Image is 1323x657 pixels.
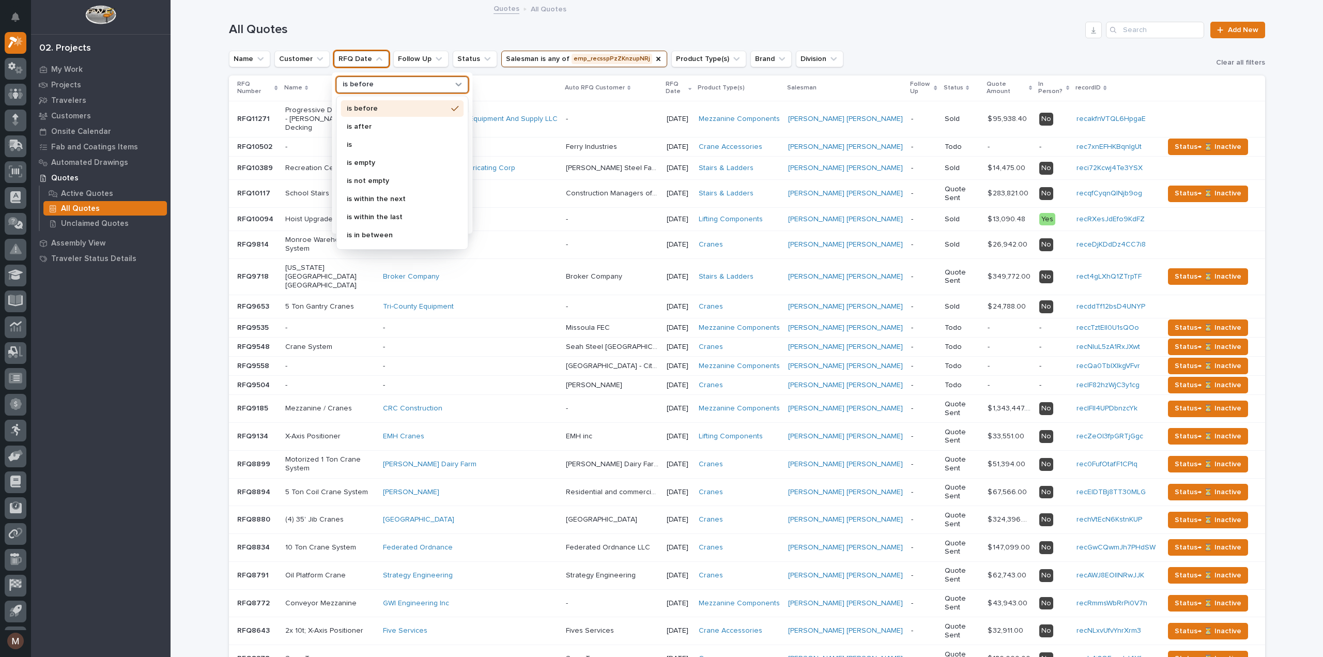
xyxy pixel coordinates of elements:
[667,302,690,311] p: [DATE]
[229,506,1265,534] tr: RFQ8880RFQ8880 (4) 35' Jib Cranes[GEOGRAPHIC_DATA] [GEOGRAPHIC_DATA][GEOGRAPHIC_DATA] [DATE]Crane...
[1039,343,1068,352] p: -
[750,51,792,67] button: Brand
[911,432,936,441] p: -
[1039,270,1053,283] div: No
[1175,360,1241,372] span: Status→ ⏳ Inactive
[347,141,447,148] p: is
[237,187,272,198] p: RFQ10117
[237,113,272,124] p: RFQ11271
[1039,143,1068,151] p: -
[1039,458,1053,471] div: No
[945,381,979,390] p: Todo
[453,51,497,67] button: Status
[945,324,979,332] p: Todo
[31,93,171,108] a: Travelers
[51,65,83,74] p: My Work
[51,143,138,152] p: Fab and Coatings Items
[566,402,570,413] p: -
[945,400,979,418] p: Quote Sent
[667,362,690,371] p: [DATE]
[229,295,1265,318] tr: RFQ9653RFQ9653 5 Ton Gantry CranesTri-County Equipment -- [DATE]Cranes [PERSON_NAME] [PERSON_NAME...
[1168,377,1248,393] button: Status→ ⏳ Inactive
[945,539,979,557] p: Quote Sent
[31,251,171,266] a: Traveler Status Details
[945,362,979,371] p: Todo
[1039,162,1053,175] div: No
[237,341,272,352] p: RFQ9548
[988,486,1029,497] p: $ 67,566.00
[237,430,270,441] p: RFQ9134
[667,460,690,469] p: [DATE]
[988,541,1032,552] p: $ 147,099.00
[531,3,566,14] p: All Quotes
[699,215,763,224] a: Lifting Components
[494,2,519,14] a: Quotes
[699,272,753,281] a: Stairs & Ladders
[667,488,690,497] p: [DATE]
[788,432,903,441] a: [PERSON_NAME] [PERSON_NAME]
[566,141,619,151] p: Ferry Industries
[347,177,447,185] p: is not empty
[667,515,690,524] p: [DATE]
[285,404,375,413] p: Mezzanine / Cranes
[229,157,1265,180] tr: RFQ10389RFQ10389 Recreation Center Project[PERSON_NAME] Steel Fabricating Corp [PERSON_NAME] Stee...
[788,272,903,281] a: [PERSON_NAME] [PERSON_NAME]
[566,541,652,552] p: Federated Ordnance LLC
[51,112,91,121] p: Customers
[566,187,660,198] p: Construction Managers of Southeast Texas
[1168,512,1248,528] button: Status→ ⏳ Inactive
[1076,343,1140,350] a: recNluL5zA1RxJXwt
[788,460,903,469] a: [PERSON_NAME] [PERSON_NAME]
[229,137,1265,157] tr: RFQ10502RFQ10502 --Ferry IndustriesFerry Industries [DATE]Crane Accessories [PERSON_NAME] [PERSON...
[945,240,979,249] p: Sold
[383,324,558,332] p: -
[988,430,1026,441] p: $ 33,551.00
[911,324,936,332] p: -
[699,404,780,413] a: Mezzanine Components
[566,486,660,497] p: Residential and commercial restoration
[911,460,936,469] p: -
[911,115,936,124] p: -
[347,195,447,203] p: is within the next
[566,458,660,469] p: [PERSON_NAME] Dairy Farm
[1076,273,1142,280] a: rect4gLXhQ1ZTrpTF
[671,51,746,67] button: Product Type(s)
[237,379,272,390] p: RFQ9504
[285,432,375,441] p: X-Axis Positioner
[1076,405,1137,412] a: reclFII4UPDbnzcYk
[788,215,903,224] a: [PERSON_NAME] [PERSON_NAME]
[911,404,936,413] p: -
[1076,433,1143,440] a: recZeOl3fpGRTjGgc
[699,515,723,524] a: Cranes
[988,213,1027,224] p: $ 13,090.48
[347,232,447,239] p: is in between
[1039,541,1053,554] div: No
[40,201,171,216] a: All Quotes
[945,302,979,311] p: Sold
[1175,341,1241,353] span: Status→ ⏳ Inactive
[229,450,1265,478] tr: RFQ8899RFQ8899 Motorized 1 Ton Crane System[PERSON_NAME] Dairy Farm [PERSON_NAME] Dairy Farm[PERS...
[945,164,979,173] p: Sold
[229,376,1265,395] tr: RFQ9504RFQ9504 --[PERSON_NAME][PERSON_NAME] [DATE]Cranes [PERSON_NAME] [PERSON_NAME] -Todo-- -rec...
[1216,58,1265,67] span: Clear all filters
[911,272,936,281] p: -
[343,80,374,89] p: is before
[61,189,113,198] p: Active Quotes
[566,113,570,124] p: -
[347,159,447,166] p: is empty
[1076,303,1145,310] a: recddTf12bsD4UNYP
[566,238,570,249] p: -
[31,108,171,124] a: Customers
[699,115,780,124] a: Mezzanine Components
[85,5,116,24] img: Workspace Logo
[347,105,447,112] p: is before
[1076,516,1142,523] a: rechVtEcN6KstnKUP
[1039,324,1068,332] p: -
[988,113,1029,124] p: $ 95,938.40
[1039,300,1053,313] div: No
[383,272,439,281] a: Broker Company
[566,270,624,281] p: Broker Company
[988,513,1033,524] p: $ 324,396.00
[566,213,570,224] p: -
[566,379,624,390] p: [PERSON_NAME]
